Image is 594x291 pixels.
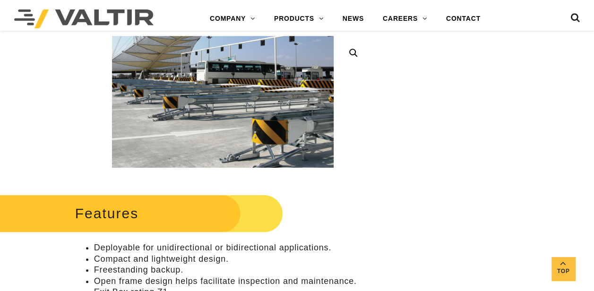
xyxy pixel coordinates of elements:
[551,257,575,281] a: Top
[94,276,370,287] li: Open frame design helps facilitate inspection and maintenance.
[200,9,265,28] a: COMPANY
[551,266,575,277] span: Top
[265,9,333,28] a: PRODUCTS
[437,9,490,28] a: CONTACT
[94,242,370,253] li: Deployable for unidirectional or bidirectional applications.
[94,254,370,265] li: Compact and lightweight design.
[373,9,437,28] a: CAREERS
[94,265,370,275] li: Freestanding backup.
[14,9,154,28] img: Valtir
[333,9,373,28] a: NEWS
